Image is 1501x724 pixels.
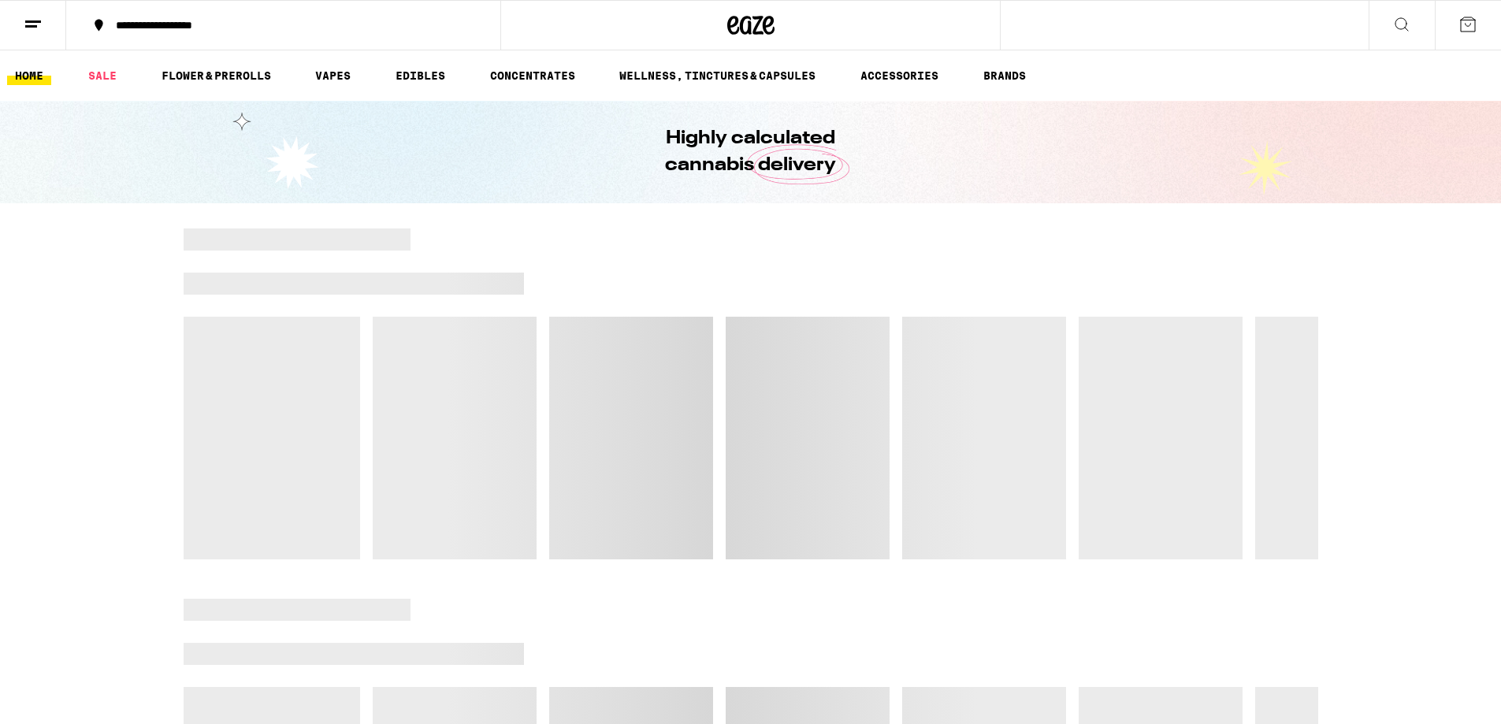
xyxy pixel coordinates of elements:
a: EDIBLES [388,66,453,85]
a: HOME [7,66,51,85]
a: SALE [80,66,124,85]
a: WELLNESS, TINCTURES & CAPSULES [611,66,823,85]
a: CONCENTRATES [482,66,583,85]
a: BRANDS [975,66,1034,85]
h1: Highly calculated cannabis delivery [621,125,881,179]
a: FLOWER & PREROLLS [154,66,279,85]
a: ACCESSORIES [853,66,946,85]
a: VAPES [307,66,359,85]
